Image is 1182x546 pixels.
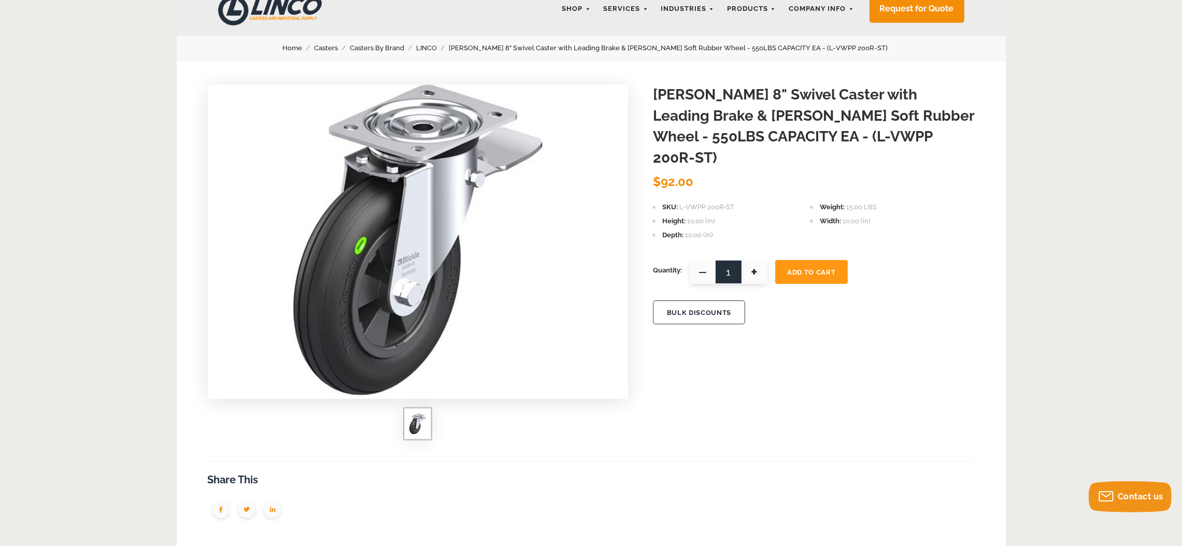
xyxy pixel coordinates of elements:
[687,217,715,225] span: 10.00 (in)
[1118,492,1163,501] span: Contact us
[820,217,841,225] span: Width
[314,42,350,54] a: Casters
[742,260,767,284] span: +
[787,268,835,276] span: Add To Cart
[690,260,716,284] span: —
[653,300,745,324] button: BULK DISCOUNTS
[775,260,848,284] button: Add To Cart
[679,203,734,211] span: L-VWPP 200R-ST
[843,217,870,225] span: 10.00 (in)
[282,42,314,54] a: Home
[846,203,877,211] span: 15.00 LBS
[409,413,426,434] img: Blickle 8" Swivel Caster with Leading Brake & Blickle Soft Rubber Wheel - 550LBS CAPACITY EA - (L...
[662,231,683,239] span: Depth
[260,498,286,524] img: group-1951.png
[653,174,693,189] span: $92.00
[653,260,682,281] span: Quantity
[350,42,416,54] a: Casters By Brand
[820,203,845,211] span: Weight
[1089,481,1172,512] button: Contact us
[653,84,975,168] h1: [PERSON_NAME] 8" Swivel Caster with Leading Brake & [PERSON_NAME] Soft Rubber Wheel - 550LBS CAPA...
[416,42,449,54] a: LINCO
[234,498,260,524] img: group-1949.png
[662,203,678,211] span: SKU
[662,217,686,225] span: Height
[208,498,234,524] img: group-1950.png
[449,42,900,54] a: [PERSON_NAME] 8" Swivel Caster with Leading Brake & [PERSON_NAME] Soft Rubber Wheel - 550LBS CAPA...
[685,231,713,239] span: 10.00 (in)
[208,472,975,487] h3: Share This
[293,84,543,395] img: Blickle 8" Swivel Caster with Leading Brake & Blickle Soft Rubber Wheel - 550LBS CAPACITY EA - (L...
